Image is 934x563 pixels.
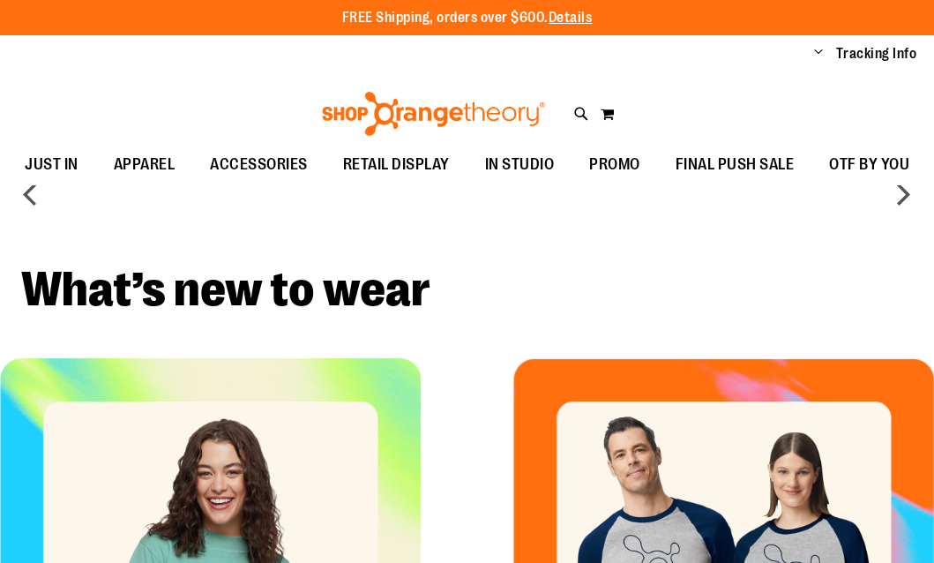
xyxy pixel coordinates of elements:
span: JUST IN [25,145,78,184]
a: Details [549,10,593,26]
a: ACCESSORIES [192,145,325,185]
a: OTF BY YOU [811,145,927,185]
span: APPAREL [114,145,176,184]
a: Tracking Info [836,44,917,64]
h2: What’s new to wear [21,266,913,314]
a: RETAIL DISPLAY [325,145,467,185]
button: Account menu [814,45,823,63]
span: PROMO [589,145,640,184]
button: next [885,176,921,212]
span: RETAIL DISPLAY [343,145,450,184]
a: JUST IN [7,145,96,185]
button: prev [13,176,49,212]
span: IN STUDIO [485,145,555,184]
span: ACCESSORIES [210,145,308,184]
span: FINAL PUSH SALE [676,145,795,184]
span: OTF BY YOU [829,145,909,184]
img: Shop Orangetheory [319,92,548,136]
a: FINAL PUSH SALE [658,145,812,185]
p: FREE Shipping, orders over $600. [342,8,593,28]
a: PROMO [572,145,658,185]
a: APPAREL [96,145,193,185]
a: IN STUDIO [467,145,572,185]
